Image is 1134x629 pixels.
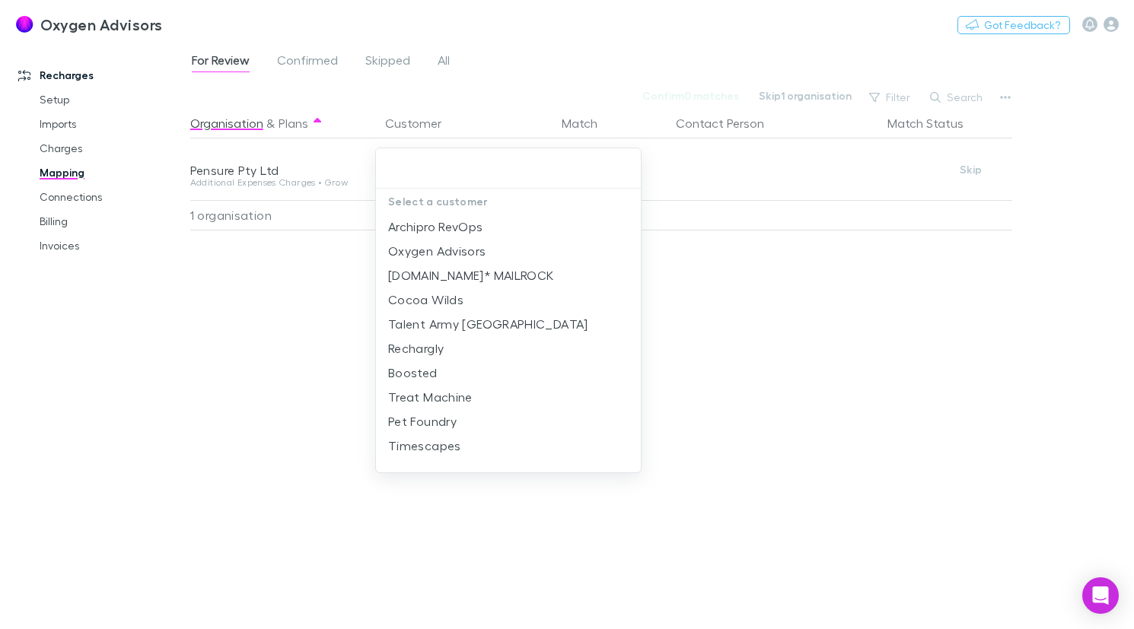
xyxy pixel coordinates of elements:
[376,409,641,434] li: Pet Foundry
[376,214,641,239] li: Archipro RevOps
[376,189,641,214] p: Select a customer
[376,385,641,409] li: Treat Machine
[376,287,641,312] li: Cocoa Wilds
[376,312,641,336] li: Talent Army [GEOGRAPHIC_DATA]
[1082,577,1119,614] div: Open Intercom Messenger
[376,434,641,458] li: Timescapes
[376,361,641,385] li: Boosted
[376,336,641,361] li: Rechargly
[376,239,641,263] li: Oxygen Advisors
[376,263,641,287] li: [DOMAIN_NAME]* MAILROCK
[376,458,641,482] li: DOE Donuts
